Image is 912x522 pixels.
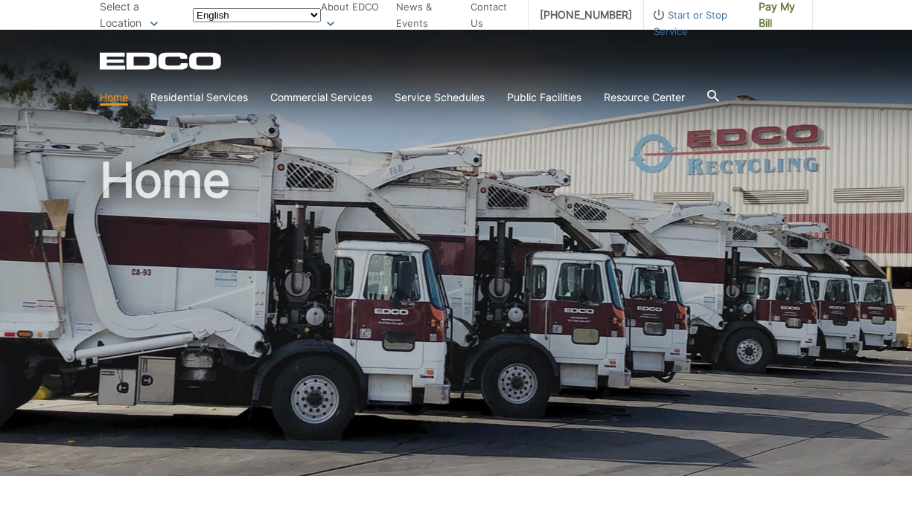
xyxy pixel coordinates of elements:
[100,52,223,70] a: EDCD logo. Return to the homepage.
[507,89,581,106] a: Public Facilities
[604,89,685,106] a: Resource Center
[270,89,372,106] a: Commercial Services
[100,89,128,106] a: Home
[150,89,248,106] a: Residential Services
[193,8,321,22] select: Select a language
[395,89,485,106] a: Service Schedules
[100,156,813,483] h1: Home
